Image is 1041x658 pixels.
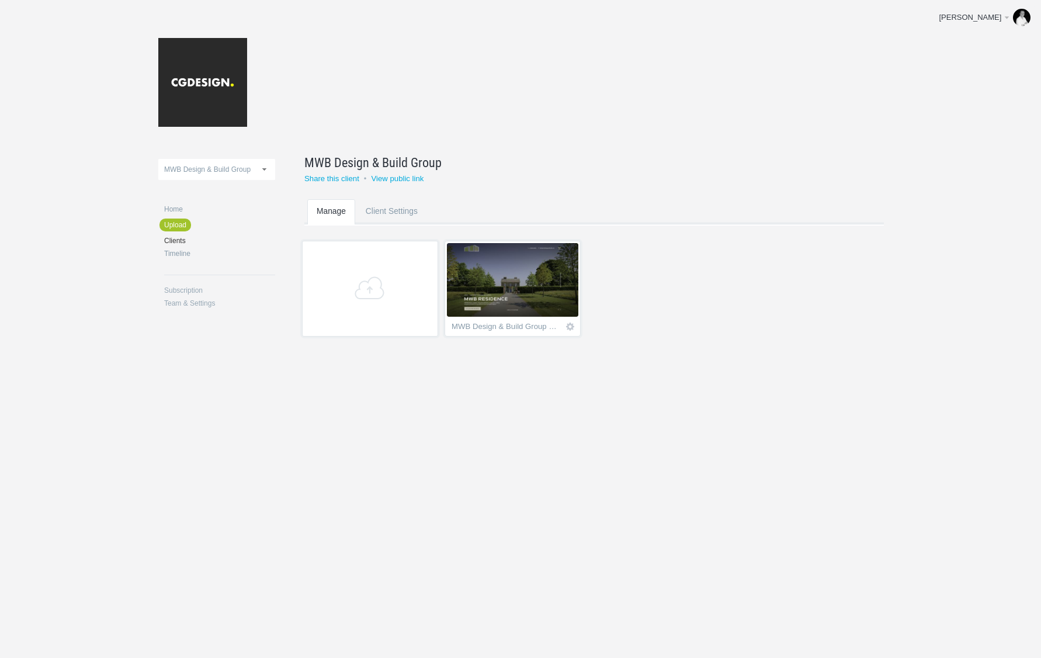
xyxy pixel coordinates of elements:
[939,12,1002,23] div: [PERSON_NAME]
[164,206,275,213] a: Home
[164,237,275,244] a: Clients
[164,165,251,174] span: MWB Design & Build Group
[364,174,367,183] small: •
[164,300,275,307] a: Team & Settings
[158,38,247,127] img: cgdesign-logo_20181107023645.jpg
[443,239,582,338] li: Contains 8 images
[452,323,560,334] div: MWB Design & Build Group Website
[356,199,427,245] a: Client Settings
[565,321,575,332] a: Icon
[310,276,431,299] span: +
[304,153,855,172] a: MWB Design & Build Group
[302,241,438,337] a: +
[159,219,191,231] a: Upload
[1013,9,1030,26] img: b266d24ef14a10db8de91460bb94a5c0
[164,250,275,257] a: Timeline
[371,174,424,183] a: View public link
[164,287,275,294] a: Subscription
[307,199,355,245] a: Manage
[304,153,442,172] span: MWB Design & Build Group
[304,174,359,183] a: Share this client
[447,243,578,317] img: cgdesign_2fug3j_thumb.jpg
[930,6,1035,29] a: [PERSON_NAME]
